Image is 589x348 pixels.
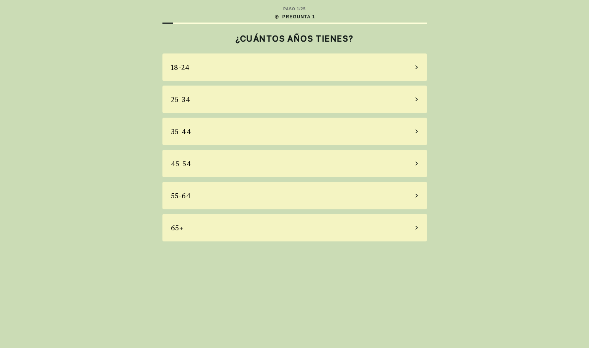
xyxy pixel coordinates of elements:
div: PREGUNTA 1 [274,13,315,20]
div: 35-44 [171,126,191,137]
div: 55-64 [171,191,191,201]
div: 18-24 [171,62,190,73]
div: 65+ [171,223,183,233]
div: 25-34 [171,94,191,105]
div: PASO 1 / 25 [283,6,306,12]
div: 45-54 [171,159,191,169]
h2: ¿CUÁNTOS AÑOS TIENES? [162,34,427,44]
